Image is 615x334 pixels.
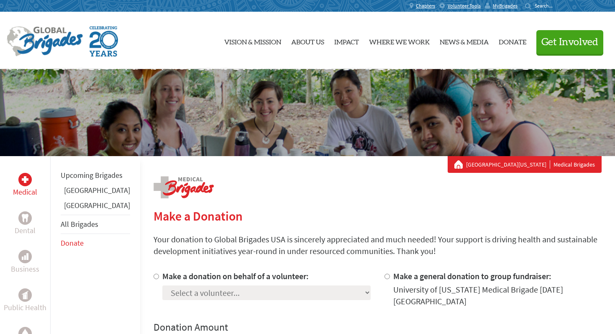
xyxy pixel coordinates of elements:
label: Make a donation on behalf of a volunteer: [162,271,309,281]
a: DentalDental [15,211,36,236]
img: Global Brigades Logo [7,26,83,57]
label: Make a general donation to group fundraiser: [393,271,551,281]
a: [GEOGRAPHIC_DATA] [64,200,130,210]
p: Your donation to Global Brigades USA is sincerely appreciated and much needed! Your support is dr... [154,234,602,257]
p: Public Health [4,302,46,313]
a: Public HealthPublic Health [4,288,46,313]
p: Medical [13,186,37,198]
img: Business [22,253,28,260]
li: Honduras [61,200,130,215]
li: All Brigades [61,215,130,234]
span: MyBrigades [493,3,518,9]
div: Business [18,250,32,263]
img: Global Brigades Celebrating 20 Years [90,26,118,57]
li: Donate [61,234,130,252]
div: Medical [18,173,32,186]
img: Public Health [22,291,28,299]
li: Upcoming Brigades [61,166,130,185]
li: Greece [61,185,130,200]
a: Donate [61,238,84,248]
img: logo-medical.png [154,176,214,198]
a: Donate [499,19,526,62]
div: University of [US_STATE] Medical Brigade [DATE] [GEOGRAPHIC_DATA] [393,284,602,307]
img: Medical [22,176,28,183]
div: Medical Brigades [454,160,595,169]
input: Search... [535,3,559,9]
span: Volunteer Tools [448,3,481,9]
div: Public Health [18,288,32,302]
div: Dental [18,211,32,225]
p: Dental [15,225,36,236]
span: Chapters [416,3,435,9]
button: Get Involved [536,30,603,54]
a: [GEOGRAPHIC_DATA][US_STATE] [466,160,550,169]
a: Vision & Mission [224,19,281,62]
span: Get Involved [541,37,598,47]
h2: Make a Donation [154,208,602,224]
a: News & Media [440,19,489,62]
a: Upcoming Brigades [61,170,123,180]
a: MedicalMedical [13,173,37,198]
a: All Brigades [61,219,98,229]
a: Impact [334,19,359,62]
img: Dental [22,214,28,222]
a: About Us [291,19,324,62]
a: BusinessBusiness [11,250,39,275]
p: Business [11,263,39,275]
a: [GEOGRAPHIC_DATA] [64,185,130,195]
a: Where We Work [369,19,430,62]
h4: Donation Amount [154,321,602,334]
